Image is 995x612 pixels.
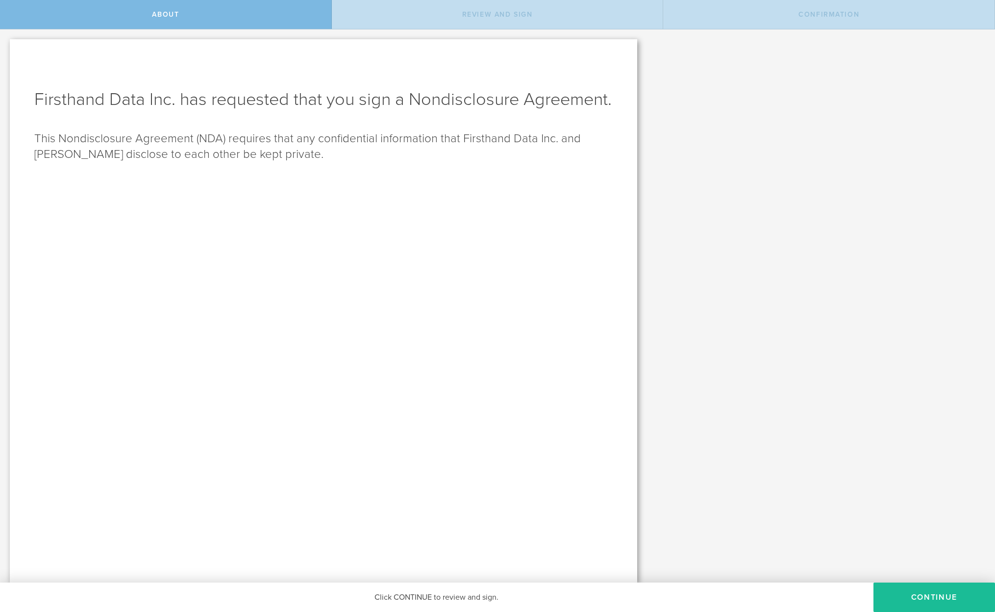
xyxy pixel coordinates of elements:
[462,10,533,19] span: Review and sign
[873,583,995,612] button: Continue
[152,10,179,19] span: About
[798,10,859,19] span: Confirmation
[34,88,613,111] h1: Firsthand Data Inc. has requested that you sign a Nondisclosure Agreement .
[34,131,613,162] p: This Nondisclosure Agreement (NDA) requires that any confidential information that Firsthand Data...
